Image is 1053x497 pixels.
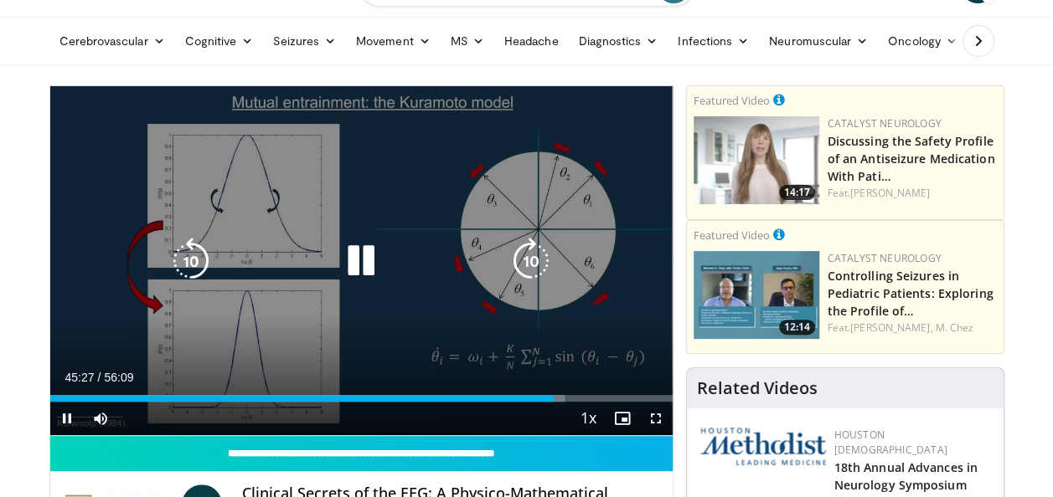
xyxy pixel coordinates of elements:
[346,24,441,58] a: Movement
[175,24,264,58] a: Cognitive
[828,251,942,265] a: Catalyst Neurology
[828,320,997,336] div: Feat.
[759,24,878,58] a: Neuromuscular
[834,428,947,457] a: Houston [DEMOGRAPHIC_DATA]
[568,24,668,58] a: Diagnostics
[694,228,770,243] small: Featured Video
[694,251,819,339] img: 5e01731b-4d4e-47f8-b775-0c1d7f1e3c52.png.150x105_q85_crop-smart_upscale.jpg
[828,268,994,319] a: Controlling Seizures in Pediatric Patients: Exploring the Profile of…
[494,24,569,58] a: Headache
[694,93,770,108] small: Featured Video
[834,459,978,493] a: 18th Annual Advances in Neurology Symposium
[828,116,942,131] a: Catalyst Neurology
[700,428,826,465] img: 5e4488cc-e109-4a4e-9fd9-73bb9237ee91.png.150x105_q85_autocrop_double_scale_upscale_version-0.2.png
[694,251,819,339] a: 12:14
[878,24,968,58] a: Oncology
[936,320,974,335] a: M. Chez
[694,116,819,204] a: 14:17
[50,86,673,436] video-js: Video Player
[441,24,494,58] a: MS
[668,24,759,58] a: Infections
[65,371,95,384] span: 45:27
[639,402,673,435] button: Fullscreen
[828,186,997,201] div: Feat.
[263,24,346,58] a: Seizures
[779,185,815,200] span: 14:17
[779,320,815,335] span: 12:14
[50,395,673,402] div: Progress Bar
[104,371,133,384] span: 56:09
[694,116,819,204] img: c23d0a25-a0b6-49e6-ba12-869cdc8b250a.png.150x105_q85_crop-smart_upscale.jpg
[850,186,930,200] a: [PERSON_NAME]
[50,402,84,435] button: Pause
[606,402,639,435] button: Enable picture-in-picture mode
[850,320,932,335] a: [PERSON_NAME],
[84,402,117,435] button: Mute
[98,371,101,384] span: /
[49,24,175,58] a: Cerebrovascular
[697,378,818,398] h4: Related Videos
[828,133,995,184] a: Discussing the Safety Profile of an Antiseizure Medication With Pati…
[572,402,606,435] button: Playback Rate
